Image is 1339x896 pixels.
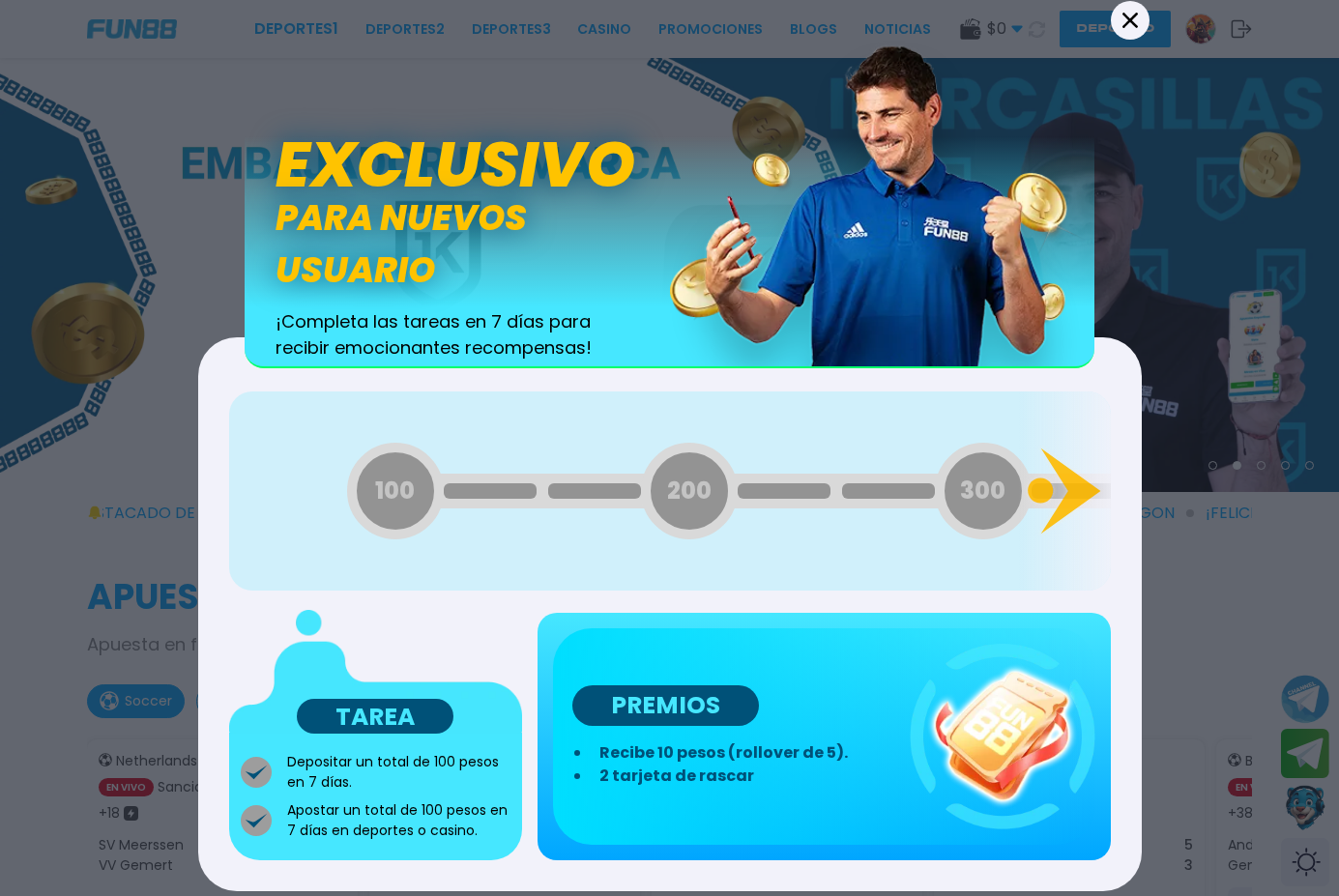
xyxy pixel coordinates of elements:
[276,308,612,361] span: ¡Completa las tareas en 7 días para recibir emocionantes recompensas!
[287,752,511,793] p: Depositar un total de 100 pesos en 7 días.
[375,473,415,507] span: 100
[592,765,897,788] li: 2 tarjeta de rascar
[667,473,712,507] span: 200
[287,800,511,841] p: Apostar un total de 100 pesos en 7 días en deportes o casino.
[670,40,1094,365] img: banner_image-fb94e3f3.webp
[276,192,670,297] span: para nuevos usuario
[572,685,759,726] p: PREMIOS
[910,644,1095,829] img: fun88_task-3d54b5a9.webp
[276,117,635,212] span: Exclusivo
[297,699,453,734] p: TAREA
[960,473,1005,507] span: 300
[229,609,523,734] img: ZfJrG+Mrt4kE6IqiwAAA==
[592,741,897,765] li: Recibe 10 pesos (rollover de 5).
